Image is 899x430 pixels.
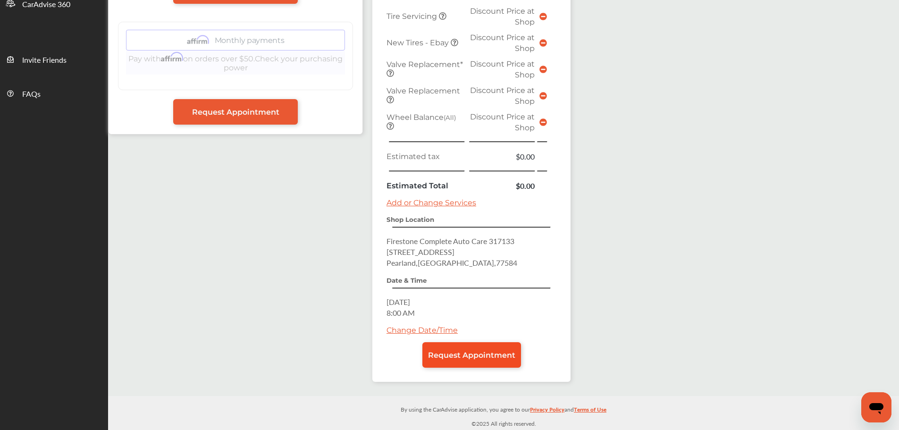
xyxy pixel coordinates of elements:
span: Tire Servicing [386,12,439,21]
span: Valve Replacement [386,86,460,95]
span: [STREET_ADDRESS] [386,246,454,257]
span: 8:00 AM [386,307,415,318]
span: Discount Price at Shop [470,86,535,106]
strong: Date & Time [386,277,427,284]
span: New Tires - Ebay [386,38,451,47]
p: By using the CarAdvise application, you agree to our and [108,404,899,414]
td: Estimated tax [384,149,467,164]
span: Discount Price at Shop [470,33,535,53]
span: Firestone Complete Auto Care 317133 [386,236,514,246]
span: Valve Replacement* [386,60,463,69]
strong: Shop Location [386,216,434,223]
span: Discount Price at Shop [470,59,535,79]
a: Request Appointment [173,99,298,125]
a: Request Appointment [422,342,521,368]
div: © 2025 All rights reserved. [108,396,899,430]
span: Invite Friends [22,54,67,67]
small: (All) [444,114,456,121]
span: Discount Price at Shop [470,112,535,132]
span: Discount Price at Shop [470,7,535,26]
a: Add or Change Services [386,198,476,207]
span: [DATE] [386,296,410,307]
span: Wheel Balance [386,113,456,122]
span: FAQs [22,88,41,101]
span: Pearland , [GEOGRAPHIC_DATA] , 77584 [386,257,517,268]
a: Privacy Policy [530,404,564,419]
span: Request Appointment [428,351,515,360]
td: Estimated Total [384,178,467,194]
a: Change Date/Time [386,326,458,335]
span: Request Appointment [192,108,279,117]
a: Terms of Use [574,404,606,419]
td: $0.00 [467,149,537,164]
iframe: Button to launch messaging window [861,392,891,422]
td: $0.00 [467,178,537,194]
